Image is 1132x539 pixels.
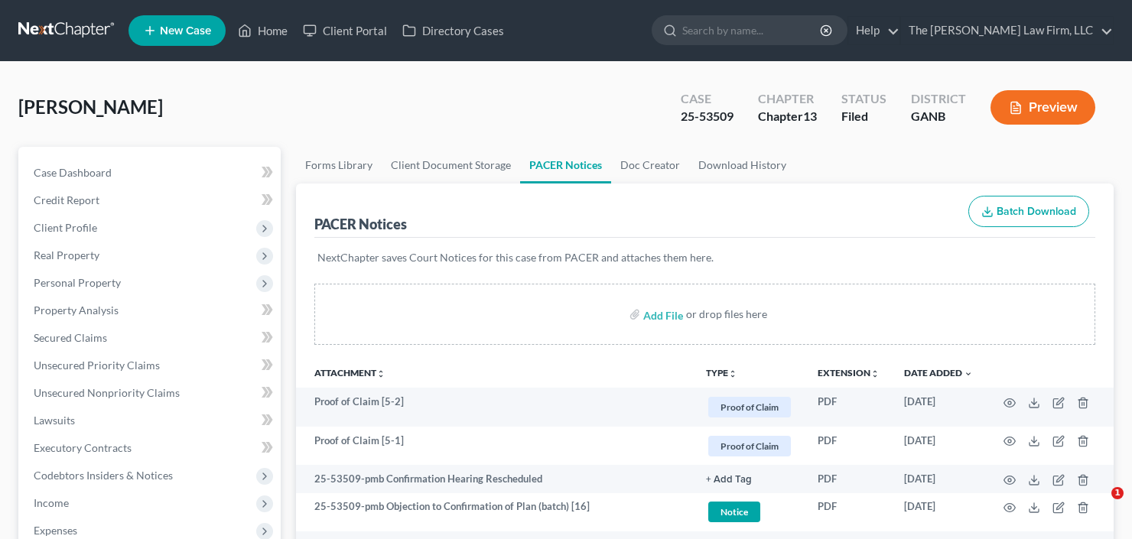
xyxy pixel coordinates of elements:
[611,147,689,183] a: Doc Creator
[681,108,734,125] div: 25-53509
[758,108,817,125] div: Chapter
[964,369,973,378] i: expand_more
[708,502,760,522] span: Notice
[758,90,817,108] div: Chapter
[911,108,966,125] div: GANB
[904,367,973,378] a: Date Added expand_more
[296,427,694,466] td: Proof of Claim [5-1]
[520,147,611,183] a: PACER Notices
[295,17,395,44] a: Client Portal
[230,17,295,44] a: Home
[708,397,791,417] span: Proof of Claim
[34,441,132,454] span: Executory Contracts
[317,250,1092,265] p: NextChapter saves Court Notices for this case from PACER and attaches them here.
[968,196,1089,228] button: Batch Download
[34,276,121,289] span: Personal Property
[892,465,985,492] td: [DATE]
[34,359,160,372] span: Unsecured Priority Claims
[706,433,793,459] a: Proof of Claim
[841,108,886,125] div: Filed
[21,187,281,214] a: Credit Report
[21,434,281,462] a: Executory Contracts
[990,90,1095,125] button: Preview
[314,367,385,378] a: Attachmentunfold_more
[296,465,694,492] td: 25-53509-pmb Confirmation Hearing Rescheduled
[892,427,985,466] td: [DATE]
[706,472,793,486] a: + Add Tag
[728,369,737,378] i: unfold_more
[706,395,793,420] a: Proof of Claim
[34,248,99,261] span: Real Property
[34,304,119,317] span: Property Analysis
[34,331,107,344] span: Secured Claims
[805,427,892,466] td: PDF
[848,17,899,44] a: Help
[21,379,281,407] a: Unsecured Nonpriority Claims
[21,407,281,434] a: Lawsuits
[805,388,892,427] td: PDF
[870,369,880,378] i: unfold_more
[682,16,822,44] input: Search by name...
[1111,487,1124,499] span: 1
[34,414,75,427] span: Lawsuits
[818,367,880,378] a: Extensionunfold_more
[892,388,985,427] td: [DATE]
[21,352,281,379] a: Unsecured Priority Claims
[706,499,793,524] a: Notice
[803,109,817,123] span: 13
[901,17,1113,44] a: The [PERSON_NAME] Law Firm, LLC
[805,465,892,492] td: PDF
[34,469,173,482] span: Codebtors Insiders & Notices
[376,369,385,378] i: unfold_more
[21,297,281,324] a: Property Analysis
[681,90,734,108] div: Case
[21,159,281,187] a: Case Dashboard
[395,17,512,44] a: Directory Cases
[296,493,694,532] td: 25-53509-pmb Objection to Confirmation of Plan (batch) [16]
[21,324,281,352] a: Secured Claims
[34,496,69,509] span: Income
[34,193,99,206] span: Credit Report
[296,388,694,427] td: Proof of Claim [5-2]
[805,493,892,532] td: PDF
[911,90,966,108] div: District
[892,493,985,532] td: [DATE]
[706,369,737,378] button: TYPEunfold_more
[34,524,77,537] span: Expenses
[708,436,791,456] span: Proof of Claim
[841,90,886,108] div: Status
[382,147,520,183] a: Client Document Storage
[689,147,795,183] a: Download History
[160,25,211,37] span: New Case
[34,221,97,234] span: Client Profile
[314,215,407,233] div: PACER Notices
[706,475,752,485] button: + Add Tag
[18,96,163,118] span: [PERSON_NAME]
[686,307,767,322] div: or drop files here
[997,205,1076,218] span: Batch Download
[296,147,382,183] a: Forms Library
[34,386,180,399] span: Unsecured Nonpriority Claims
[1080,487,1117,524] iframe: Intercom live chat
[34,166,112,179] span: Case Dashboard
